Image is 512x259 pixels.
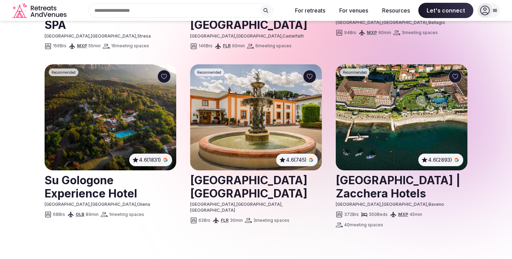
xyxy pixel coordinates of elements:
span: Baveno [428,202,444,207]
button: For venues [334,3,374,18]
svg: Retreats and Venues company logo [12,3,68,18]
span: 68 Brs [53,212,65,218]
span: , [381,20,382,25]
span: , [281,33,282,39]
div: Recommended [194,68,224,76]
span: Castelfalfi [282,33,304,39]
span: 3 meeting spaces [253,218,289,224]
span: , [427,20,428,25]
span: 372 Brs [344,212,359,218]
img: Grand Hotel Dino | Zacchera Hotels [336,64,467,170]
a: OLB [76,212,84,217]
a: MXP [398,212,408,217]
a: See Grand Hotel Dino | Zacchera Hotels [336,64,467,170]
a: See Villa Olmi Firenze [190,64,322,170]
span: [GEOGRAPHIC_DATA] [190,208,235,213]
span: , [235,33,236,39]
span: [GEOGRAPHIC_DATA] [91,202,136,207]
div: Recommended [340,68,370,76]
span: 55 min [88,43,101,49]
span: Stresa [137,33,151,39]
span: [GEOGRAPHIC_DATA] [190,33,235,39]
span: , [136,202,137,207]
span: [GEOGRAPHIC_DATA] [91,33,136,39]
a: MXP [77,43,87,48]
img: Villa Olmi Firenze [190,64,322,170]
span: [GEOGRAPHIC_DATA] [382,20,427,25]
button: 4.6(745) [279,156,315,163]
span: [GEOGRAPHIC_DATA] [236,202,281,207]
span: 89 min [86,212,99,218]
span: 6 meeting spaces [255,43,292,49]
span: , [90,202,91,207]
span: 4.6 (2893) [428,156,452,163]
span: 45 min [410,212,422,218]
a: View venue [336,171,467,202]
span: , [235,202,236,207]
span: 62 Brs [199,218,210,224]
span: Recommended [52,70,76,75]
button: Resources [377,3,416,18]
span: Let's connect [418,3,473,18]
span: 146 Brs [199,43,212,49]
span: 90 min [232,43,245,49]
div: Recommended [49,68,78,76]
span: , [381,202,382,207]
h2: [GEOGRAPHIC_DATA] | Zacchera Hotels [336,171,467,202]
span: [GEOGRAPHIC_DATA] [336,20,381,25]
a: View venue [190,171,322,202]
span: [GEOGRAPHIC_DATA] [336,202,381,207]
span: [GEOGRAPHIC_DATA] [382,202,427,207]
span: , [281,202,283,207]
span: , [136,33,137,39]
a: Visit the homepage [12,3,68,18]
button: 4.6(2893) [421,156,460,163]
span: 4.6 (745) [286,156,307,163]
img: Su Gologone Experience Hotel [45,64,176,170]
span: 16 meeting spaces [111,43,149,49]
a: MXP [367,30,377,35]
span: Recommended [343,70,367,75]
span: 156 Brs [53,43,67,49]
button: For retreats [289,3,331,18]
span: 40 meeting spaces [344,222,383,228]
a: FLR [221,218,228,223]
h2: [GEOGRAPHIC_DATA] [GEOGRAPHIC_DATA] [190,171,322,202]
span: [GEOGRAPHIC_DATA] [45,33,90,39]
h2: Su Gologone Experience Hotel [45,171,176,202]
span: 4.6 (1831) [139,156,161,163]
span: [GEOGRAPHIC_DATA] [190,202,235,207]
span: [GEOGRAPHIC_DATA] [236,33,281,39]
span: , [427,202,428,207]
span: [GEOGRAPHIC_DATA] [45,202,90,207]
a: View venue [45,171,176,202]
span: 1 meeting spaces [109,212,144,218]
span: 30 min [230,218,243,224]
button: 4.6(1831) [132,156,169,163]
span: 3 meeting spaces [402,30,438,36]
span: 94 Brs [344,30,356,36]
span: , [90,33,91,39]
a: FLR [223,43,231,48]
span: Recommended [197,70,221,75]
span: Bellagio [428,20,445,25]
span: Oliena [137,202,150,207]
a: See Su Gologone Experience Hotel [45,64,176,170]
span: 550 Beds [369,212,388,218]
span: 90 min [378,30,391,36]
